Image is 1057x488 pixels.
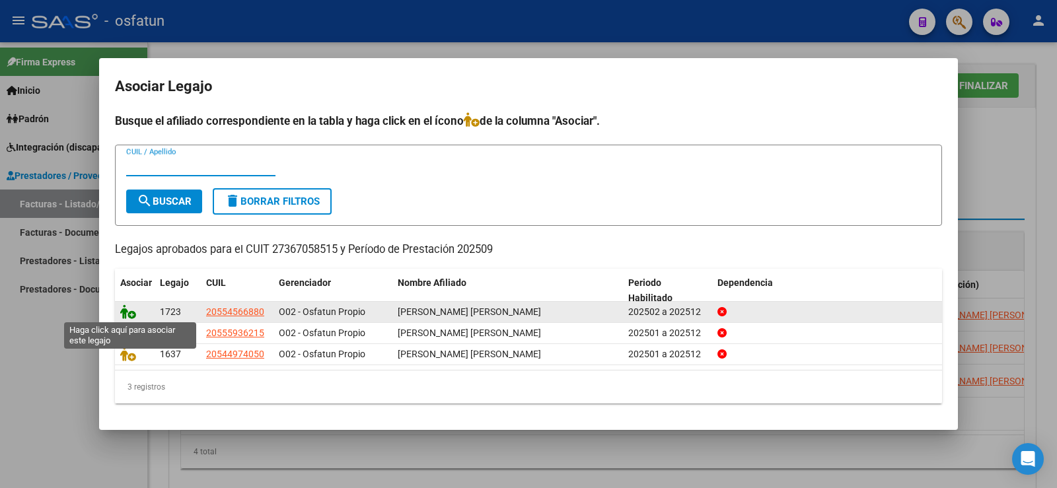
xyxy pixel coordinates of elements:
[225,193,240,209] mat-icon: delete
[126,190,202,213] button: Buscar
[712,269,943,312] datatable-header-cell: Dependencia
[115,112,942,129] h4: Busque el afiliado correspondiente en la tabla y haga click en el ícono de la columna "Asociar".
[279,328,365,338] span: O02 - Osfatun Propio
[206,277,226,288] span: CUIL
[120,277,152,288] span: Asociar
[115,242,942,258] p: Legajos aprobados para el CUIT 27367058515 y Período de Prestación 202509
[155,269,201,312] datatable-header-cell: Legajo
[398,349,541,359] span: GUTIERREZ FLORES KEVIN ALEXANDER
[628,347,707,362] div: 202501 a 202512
[160,306,181,317] span: 1723
[628,326,707,341] div: 202501 a 202512
[225,195,320,207] span: Borrar Filtros
[628,304,707,320] div: 202502 a 202512
[392,269,623,312] datatable-header-cell: Nombre Afiliado
[279,349,365,359] span: O02 - Osfatun Propio
[115,74,942,99] h2: Asociar Legajo
[115,370,942,403] div: 3 registros
[628,277,673,303] span: Periodo Habilitado
[398,277,466,288] span: Nombre Afiliado
[206,328,264,338] span: 20555936215
[279,277,331,288] span: Gerenciador
[279,306,365,317] span: O02 - Osfatun Propio
[398,328,541,338] span: GUTIERREZ FLORES ERICK AGUSTIN
[717,277,773,288] span: Dependencia
[206,306,264,317] span: 20554566880
[273,269,392,312] datatable-header-cell: Gerenciador
[137,195,192,207] span: Buscar
[1012,443,1044,475] div: Open Intercom Messenger
[213,188,332,215] button: Borrar Filtros
[115,269,155,312] datatable-header-cell: Asociar
[160,349,181,359] span: 1637
[398,306,541,317] span: LOPEZ BISBAL PEDRO AGUSTIN
[160,277,189,288] span: Legajo
[160,328,181,338] span: 1720
[623,269,712,312] datatable-header-cell: Periodo Habilitado
[201,269,273,312] datatable-header-cell: CUIL
[206,349,264,359] span: 20544974050
[137,193,153,209] mat-icon: search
